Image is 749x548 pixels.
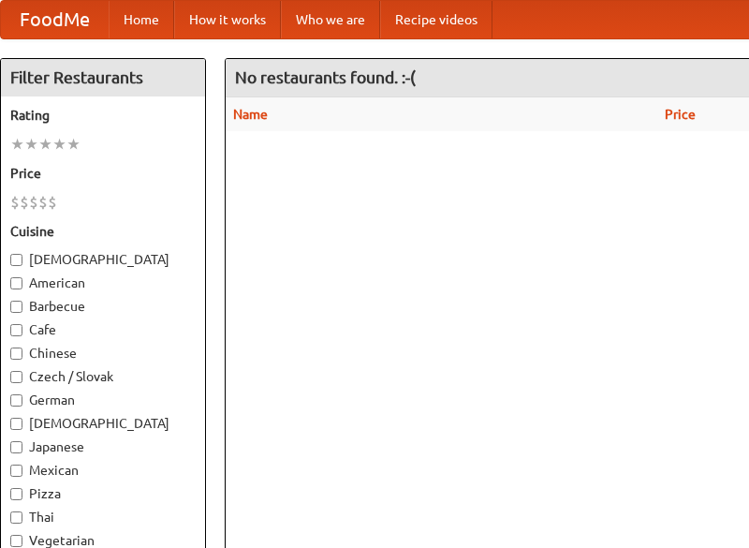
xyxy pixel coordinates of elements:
input: German [10,394,22,407]
h4: Filter Restaurants [1,59,205,96]
input: Cafe [10,324,22,336]
label: American [10,274,196,292]
li: ★ [66,134,81,155]
input: Pizza [10,488,22,500]
input: Barbecue [10,301,22,313]
input: [DEMOGRAPHIC_DATA] [10,254,22,266]
input: Vegetarian [10,535,22,547]
label: Thai [10,508,196,526]
a: Name [233,107,268,122]
li: ★ [10,134,24,155]
a: Price [665,107,696,122]
li: ★ [52,134,66,155]
label: Mexican [10,461,196,480]
label: [DEMOGRAPHIC_DATA] [10,250,196,269]
a: How it works [174,1,281,38]
label: Pizza [10,484,196,503]
h5: Rating [10,106,196,125]
li: $ [20,192,29,213]
input: American [10,277,22,289]
ng-pluralize: No restaurants found. :-( [235,68,416,86]
h5: Price [10,164,196,183]
a: Recipe videos [380,1,492,38]
h5: Cuisine [10,222,196,241]
a: FoodMe [1,1,109,38]
input: [DEMOGRAPHIC_DATA] [10,418,22,430]
a: Who we are [281,1,380,38]
label: [DEMOGRAPHIC_DATA] [10,414,196,433]
label: Chinese [10,344,196,363]
a: Home [109,1,174,38]
li: $ [48,192,57,213]
li: $ [10,192,20,213]
input: Mexican [10,465,22,477]
input: Japanese [10,441,22,453]
label: German [10,391,196,409]
label: Cafe [10,320,196,339]
label: Barbecue [10,297,196,316]
input: Thai [10,511,22,524]
li: ★ [24,134,38,155]
li: $ [29,192,38,213]
input: Czech / Slovak [10,371,22,383]
li: ★ [38,134,52,155]
input: Chinese [10,348,22,360]
label: Japanese [10,437,196,456]
label: Czech / Slovak [10,367,196,386]
li: $ [38,192,48,213]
